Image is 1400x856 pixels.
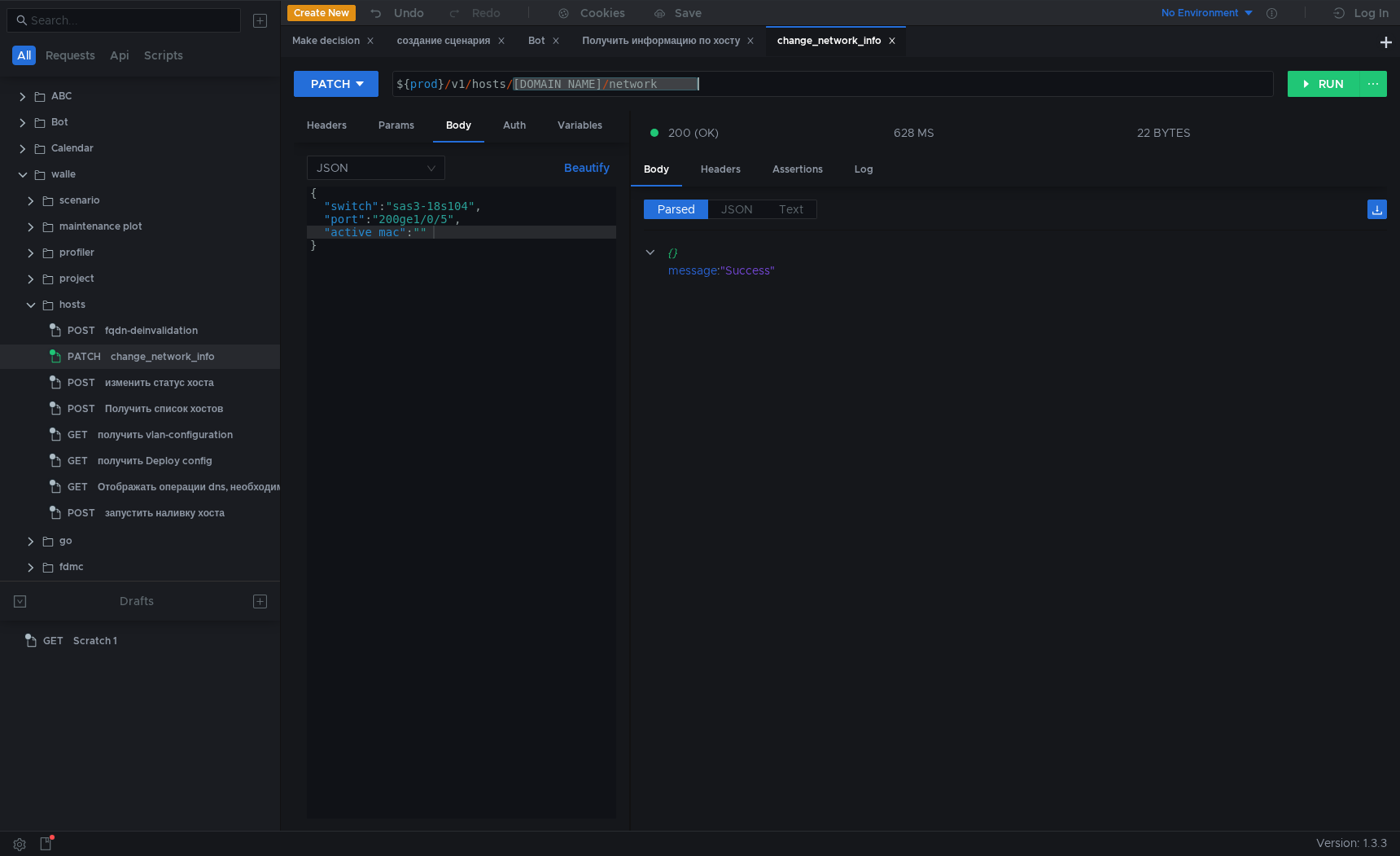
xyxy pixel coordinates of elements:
[779,202,803,217] span: Text
[311,75,350,93] div: PATCH
[688,155,754,185] div: Headers
[528,33,560,50] div: Bot
[120,591,154,611] div: Drafts
[51,162,76,187] div: walle
[12,46,36,65] button: All
[621,111,675,141] div: Other
[68,423,88,447] span: GET
[292,33,374,50] div: Make decision
[675,7,702,19] div: Save
[51,136,94,160] div: Calendar
[720,261,1365,279] div: "Success"
[294,111,360,141] div: Headers
[59,581,90,605] div: debug
[433,111,484,143] div: Body
[667,244,1364,261] div: {}
[68,345,101,369] span: PATCH
[59,188,100,213] div: scenario
[1162,6,1239,21] div: No Environment
[105,46,134,65] button: Api
[397,33,505,50] div: создание сценария
[31,11,231,29] input: Search...
[658,202,695,217] span: Parsed
[294,71,378,97] button: PATCH
[51,110,68,134] div: Bot
[59,266,94,291] div: project
[98,449,212,473] div: получить Deploy config
[68,371,95,395] span: POST
[59,240,94,265] div: profiler
[59,529,72,553] div: go
[894,125,934,140] div: 628 MS
[1288,71,1360,97] button: RUN
[68,318,95,343] span: POST
[631,155,682,187] div: Body
[545,111,615,141] div: Variables
[98,475,582,499] div: Отображать операции dns, необходимые для очистки записей хоста. Значение по умолчанию - false
[490,111,539,141] div: Auth
[759,155,836,185] div: Assertions
[111,345,215,369] div: change_network_info
[98,423,233,447] div: получить vlan-configuration
[1316,832,1387,855] span: Version: 1.3.3
[580,3,625,23] div: Cookies
[105,397,223,421] div: Получить список хостов
[68,501,95,525] span: POST
[73,629,117,653] div: Scratch 1
[668,261,1387,279] div: :
[365,111,427,141] div: Params
[668,124,719,142] span: 200 (OK)
[59,214,142,239] div: maintenance plot
[68,397,95,421] span: POST
[472,3,501,23] div: Redo
[59,555,84,579] div: fdmc
[105,318,198,343] div: fqdn-deinvalidation
[41,46,100,65] button: Requests
[59,292,85,317] div: hosts
[51,84,72,108] div: ABC
[842,155,886,185] div: Log
[43,629,63,653] span: GET
[356,1,435,25] button: Undo
[777,33,896,50] div: change_network_info
[105,371,214,395] div: изменить статус хоста
[583,33,755,50] div: Получить информацию по хосту
[668,261,717,279] div: message
[68,449,88,473] span: GET
[139,46,188,65] button: Scripts
[435,1,512,25] button: Redo
[558,158,616,178] button: Beautify
[1137,125,1191,140] div: 22 BYTES
[68,475,88,499] span: GET
[394,3,424,23] div: Undo
[287,5,356,21] button: Create New
[105,501,225,525] div: запустить наливку хоста
[721,202,753,217] span: JSON
[1354,3,1389,23] div: Log In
